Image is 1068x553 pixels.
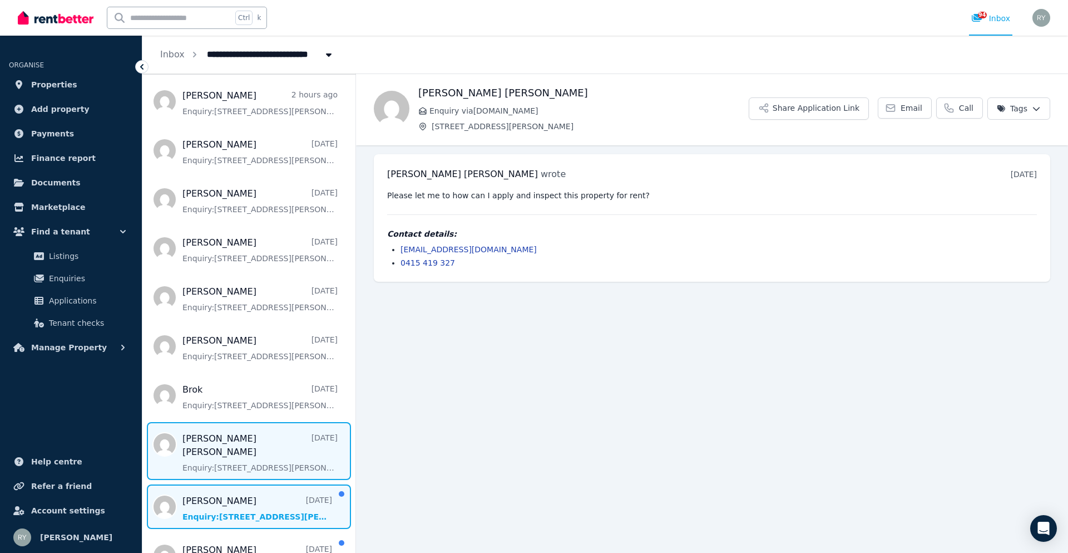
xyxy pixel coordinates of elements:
a: [PERSON_NAME] [PERSON_NAME][DATE]Enquiry:[STREET_ADDRESS][PERSON_NAME]. [182,432,338,473]
span: Properties [31,78,77,91]
span: ORGANISE [9,61,44,69]
a: Payments [9,123,133,145]
a: [PERSON_NAME][DATE]Enquiry:[STREET_ADDRESS][PERSON_NAME]. [182,187,338,215]
span: Documents [31,176,81,189]
span: Account settings [31,504,105,517]
span: [PERSON_NAME] [PERSON_NAME] [387,169,538,179]
a: Inbox [160,49,185,60]
span: Ctrl [235,11,253,25]
a: Applications [13,290,128,312]
span: Tags [997,103,1027,114]
span: k [257,13,261,22]
h4: Contact details: [387,228,1037,239]
button: Find a tenant [9,221,133,243]
a: Marketplace [9,196,133,218]
a: Call [936,97,983,119]
span: Applications [49,294,124,307]
a: [EMAIL_ADDRESS][DOMAIN_NAME] [400,245,537,254]
span: Add property [31,102,90,116]
span: [PERSON_NAME] [40,531,112,544]
a: [PERSON_NAME][DATE]Enquiry:[STREET_ADDRESS][PERSON_NAME]. [182,236,338,264]
span: wrote [541,169,566,179]
span: Call [959,102,973,114]
time: [DATE] [1011,170,1037,179]
a: Account settings [9,500,133,522]
span: Listings [49,249,124,263]
a: Listings [13,245,128,267]
a: Refer a friend [9,475,133,497]
a: [PERSON_NAME]2 hours agoEnquiry:[STREET_ADDRESS][PERSON_NAME]. [182,89,338,117]
span: Payments [31,127,74,140]
img: Richard Yong [1032,9,1050,27]
div: Open Intercom Messenger [1030,515,1057,542]
span: Enquiry via [DOMAIN_NAME] [429,105,749,116]
nav: Breadcrumb [142,36,352,74]
a: Help centre [9,451,133,473]
a: Enquiries [13,267,128,290]
img: RentBetter [18,9,93,26]
a: [PERSON_NAME][DATE]Enquiry:[STREET_ADDRESS][PERSON_NAME]. [182,138,338,166]
span: Tenant checks [49,316,124,330]
a: Brok[DATE]Enquiry:[STREET_ADDRESS][PERSON_NAME]. [182,383,338,411]
a: [PERSON_NAME][DATE]Enquiry:[STREET_ADDRESS][PERSON_NAME]. [182,285,338,313]
pre: Please let me to how can I apply and inspect this property for rent? [387,190,1037,201]
span: Marketplace [31,200,85,214]
span: Help centre [31,455,82,468]
h1: [PERSON_NAME] [PERSON_NAME] [418,85,749,101]
span: Enquiries [49,272,124,285]
a: [PERSON_NAME][DATE]Enquiry:[STREET_ADDRESS][PERSON_NAME]. [182,495,332,522]
a: Tenant checks [13,312,128,334]
span: Finance report [31,151,96,165]
span: Refer a friend [31,479,92,493]
div: Inbox [971,13,1010,24]
button: Manage Property [9,336,133,359]
a: Add property [9,98,133,120]
a: Properties [9,74,133,96]
span: Email [901,102,922,114]
span: 94 [978,12,987,18]
span: [STREET_ADDRESS][PERSON_NAME] [432,121,749,132]
a: [PERSON_NAME][DATE]Enquiry:[STREET_ADDRESS][PERSON_NAME]. [182,334,338,362]
img: Richard Yong [13,528,31,546]
a: 0415 419 327 [400,258,455,267]
img: Ashok Ghimire Chhetri [374,91,409,126]
span: Manage Property [31,341,107,354]
a: Finance report [9,147,133,169]
span: Find a tenant [31,225,90,238]
a: Documents [9,172,133,194]
button: Share Application Link [749,97,869,120]
a: Email [878,97,932,119]
button: Tags [987,97,1050,120]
